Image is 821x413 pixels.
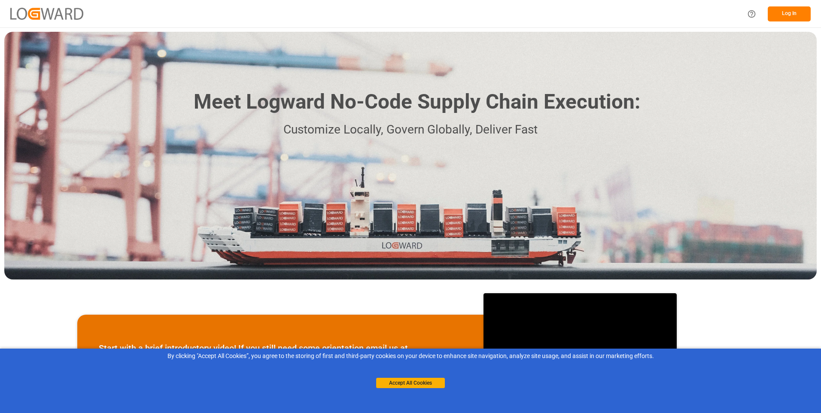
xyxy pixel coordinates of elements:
h1: Meet Logward No-Code Supply Chain Execution: [194,87,640,117]
p: Customize Locally, Govern Globally, Deliver Fast [181,120,640,140]
button: Log In [768,6,811,21]
button: Accept All Cookies [376,378,445,388]
div: By clicking "Accept All Cookies”, you agree to the storing of first and third-party cookies on yo... [6,352,815,361]
p: Start with a brief introductory video! If you still need some orientation email us at , or schedu... [99,342,462,367]
button: Help Center [742,4,761,24]
img: Logward_new_orange.png [10,8,83,19]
